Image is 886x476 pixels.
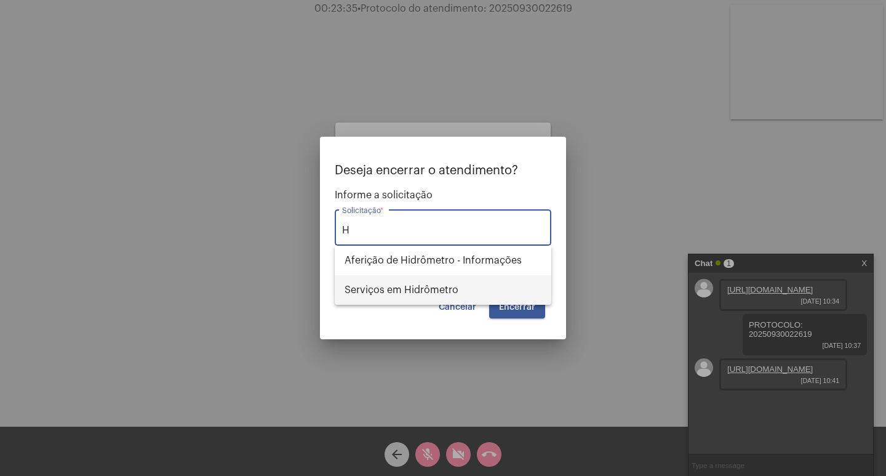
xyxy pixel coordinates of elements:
input: Buscar solicitação [342,225,544,236]
button: Cancelar [429,296,486,318]
span: Serviços em Hidrômetro [345,275,541,305]
button: Encerrar [489,296,545,318]
span: Informe a solicitação [335,190,551,201]
span: Cancelar [439,303,476,312]
p: Deseja encerrar o atendimento? [335,164,551,177]
span: Encerrar [499,303,535,312]
span: Aferição de Hidrômetro - Informações [345,246,541,275]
